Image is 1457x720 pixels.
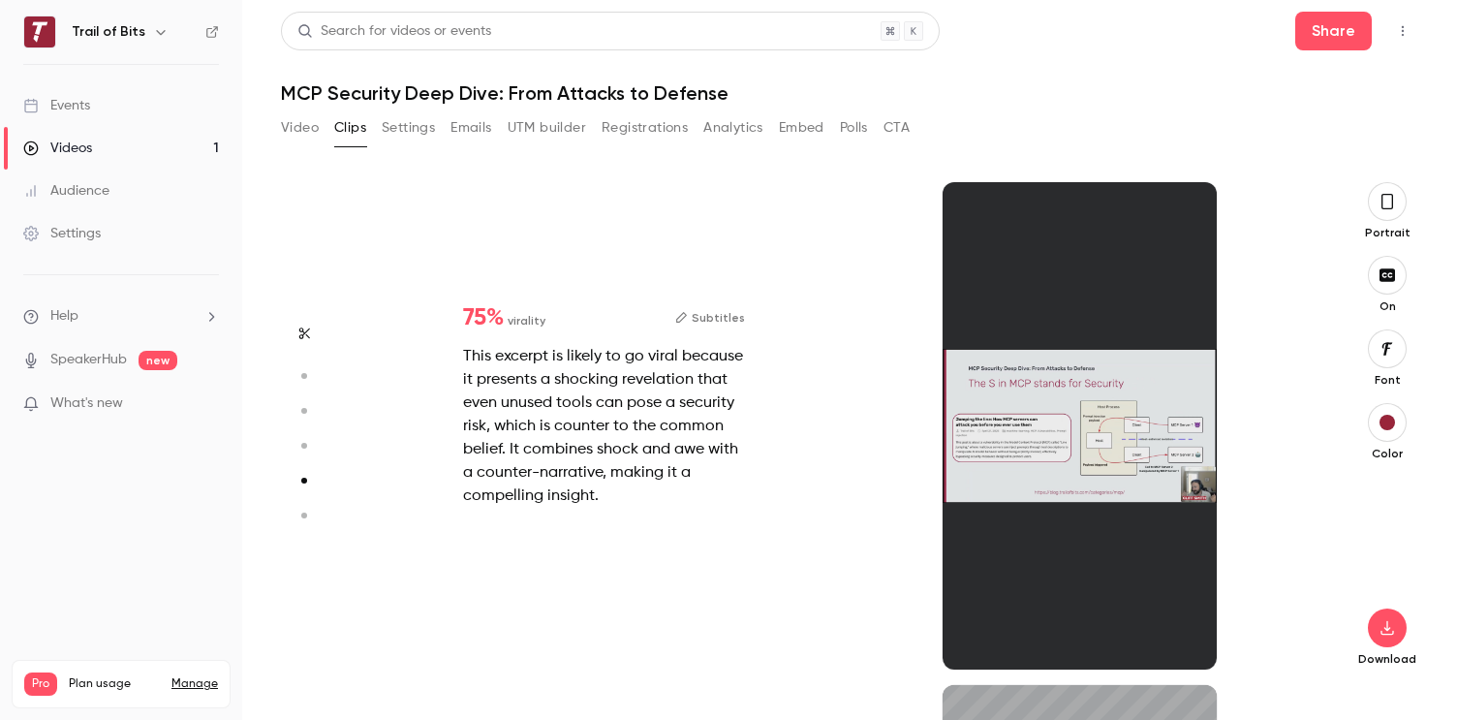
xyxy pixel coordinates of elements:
button: Registrations [602,112,688,143]
button: Top Bar Actions [1387,16,1418,47]
button: Subtitles [675,306,745,329]
iframe: Noticeable Trigger [196,395,219,413]
span: Plan usage [69,676,160,692]
button: Polls [840,112,868,143]
p: Color [1356,446,1418,461]
p: Download [1356,651,1418,667]
span: Help [50,306,78,327]
p: Font [1356,372,1418,388]
span: What's new [50,393,123,414]
div: This excerpt is likely to go viral because it presents a shocking revelation that even unused too... [463,345,745,508]
div: Events [23,96,90,115]
p: Portrait [1356,225,1418,240]
button: Clips [334,112,366,143]
span: virality [508,312,545,329]
h1: MCP Security Deep Dive: From Attacks to Defense [281,81,1418,105]
button: CTA [883,112,910,143]
span: 75 % [463,306,504,329]
button: Analytics [703,112,763,143]
div: Search for videos or events [297,21,491,42]
a: SpeakerHub [50,350,127,370]
button: Settings [382,112,435,143]
p: On [1356,298,1418,314]
button: Video [281,112,319,143]
span: Pro [24,673,57,696]
div: Settings [23,224,101,243]
div: Videos [23,139,92,158]
button: Emails [450,112,491,143]
button: Share [1295,12,1372,50]
span: new [139,351,177,370]
button: UTM builder [508,112,586,143]
div: Audience [23,181,109,201]
li: help-dropdown-opener [23,306,219,327]
img: Trail of Bits [24,16,55,47]
h6: Trail of Bits [72,22,145,42]
a: Manage [171,676,218,692]
button: Embed [779,112,824,143]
